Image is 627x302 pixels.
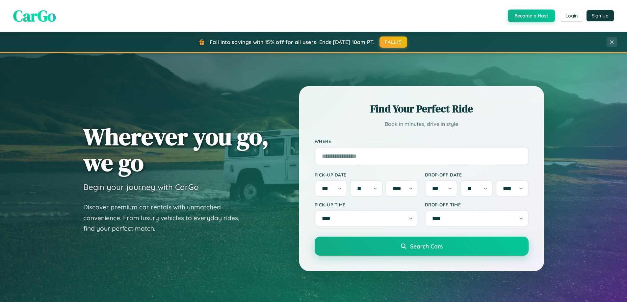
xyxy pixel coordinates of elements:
label: Pick-up Date [315,172,418,177]
button: Sign Up [587,10,614,21]
button: Search Cars [315,237,529,256]
label: Drop-off Date [425,172,529,177]
label: Pick-up Time [315,202,418,207]
span: CarGo [13,5,56,27]
p: Book in minutes, drive in style [315,119,529,129]
span: Fall into savings with 15% off for all users! Ends [DATE] 10am PT. [210,39,375,45]
h3: Begin your journey with CarGo [83,182,199,192]
h2: Find Your Perfect Ride [315,102,529,116]
label: Where [315,139,529,144]
button: Login [560,10,583,22]
span: Search Cars [410,243,443,250]
label: Drop-off Time [425,202,529,207]
h1: Wherever you go, we go [83,124,269,175]
p: Discover premium car rentals with unmatched convenience. From luxury vehicles to everyday rides, ... [83,202,248,234]
button: FALL15 [379,36,407,48]
button: Become a Host [508,10,555,22]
